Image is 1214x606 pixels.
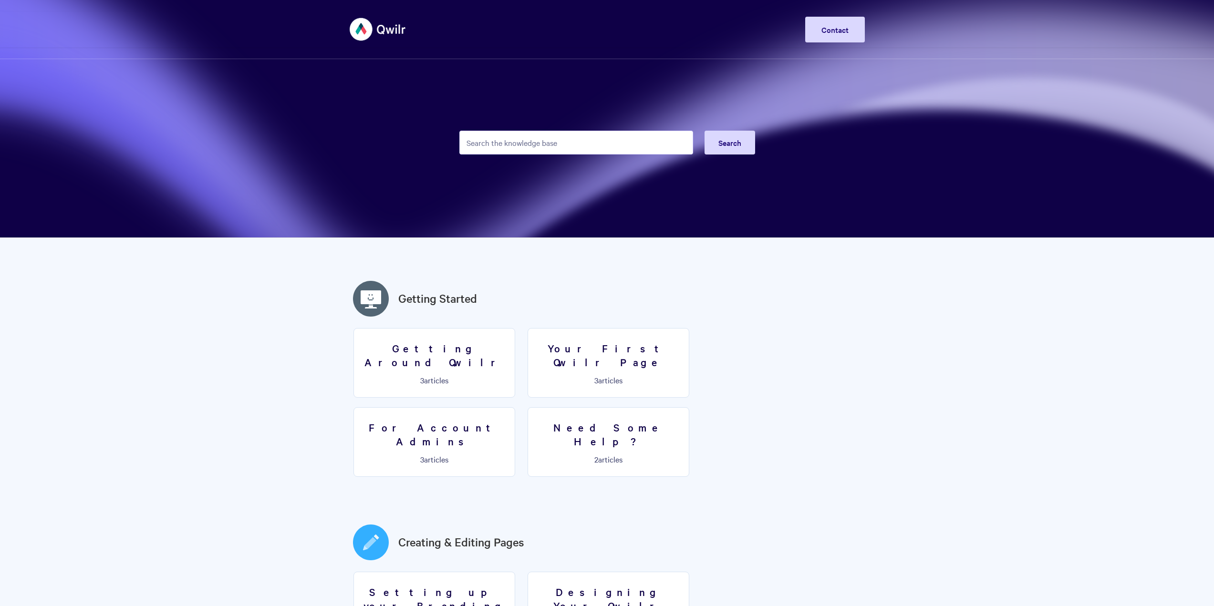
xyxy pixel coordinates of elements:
span: 2 [594,454,598,464]
span: 3 [420,454,424,464]
span: 3 [594,375,598,385]
h3: Your First Qwilr Page [534,341,683,369]
a: Need Some Help? 2articles [528,407,689,477]
a: Getting Started [398,290,477,307]
a: Contact [805,17,865,42]
h3: Need Some Help? [534,421,683,448]
p: articles [534,376,683,384]
a: Your First Qwilr Page 3articles [528,328,689,398]
p: articles [534,455,683,463]
h3: For Account Admins [360,421,509,448]
a: For Account Admins 3articles [353,407,515,477]
img: Qwilr Help Center [350,11,406,47]
span: 3 [420,375,424,385]
input: Search the knowledge base [459,131,693,154]
p: articles [360,376,509,384]
a: Getting Around Qwilr 3articles [353,328,515,398]
button: Search [705,131,755,154]
h3: Getting Around Qwilr [360,341,509,369]
span: Search [718,137,741,148]
a: Creating & Editing Pages [398,534,524,551]
p: articles [360,455,509,463]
